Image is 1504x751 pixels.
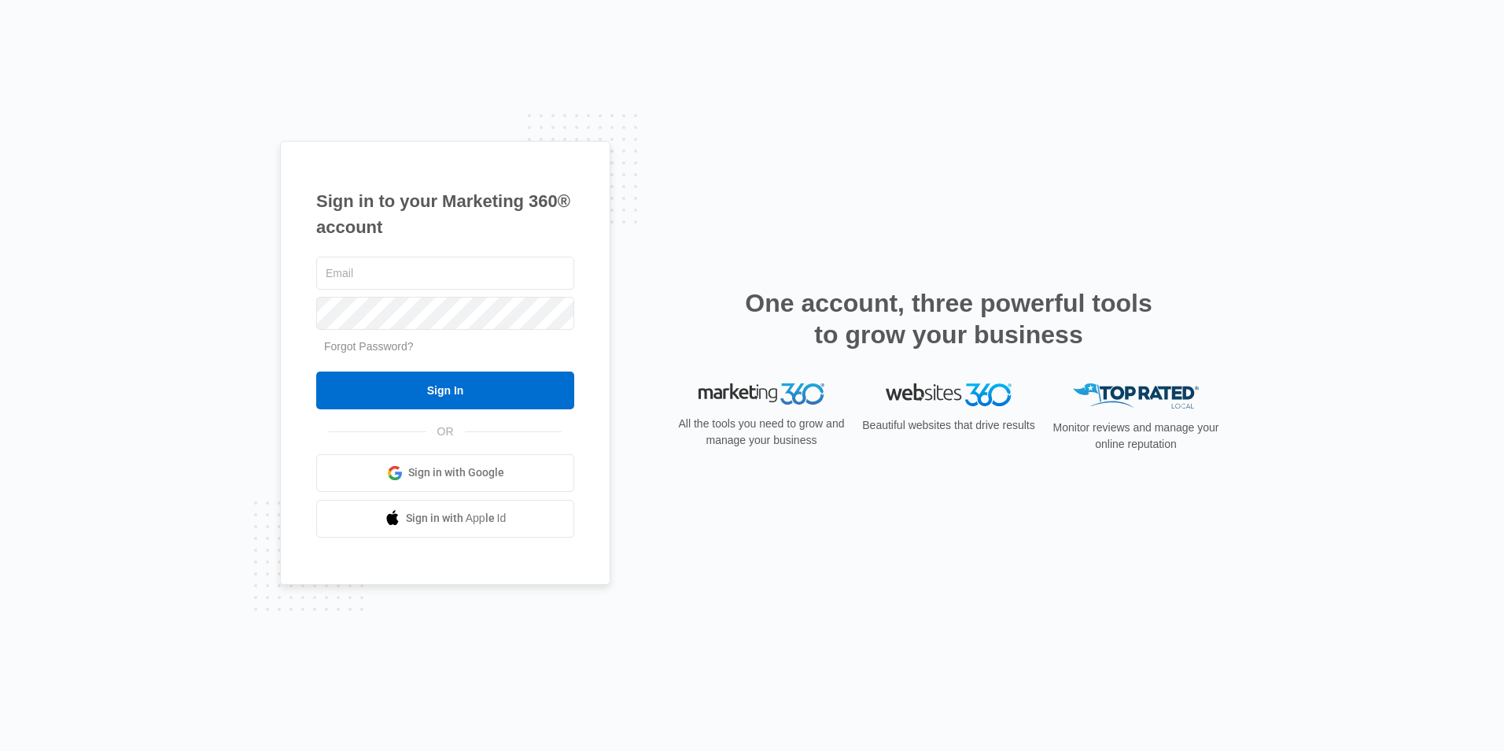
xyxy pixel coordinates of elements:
[316,500,574,538] a: Sign in with Apple Id
[324,340,414,353] a: Forgot Password?
[316,257,574,290] input: Email
[886,383,1012,406] img: Websites 360
[1048,420,1224,453] p: Monitor reviews and manage your online reputation
[861,417,1037,434] p: Beautiful websites that drive results
[673,416,850,449] p: All the tools you need to grow and manage your business
[1073,383,1199,409] img: Top Rated Local
[408,464,504,481] span: Sign in with Google
[406,510,507,527] span: Sign in with Apple Id
[740,287,1157,350] h2: One account, three powerful tools to grow your business
[316,188,574,240] h1: Sign in to your Marketing 360® account
[316,454,574,492] a: Sign in with Google
[699,383,824,405] img: Marketing 360
[426,424,465,440] span: OR
[316,372,574,409] input: Sign In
